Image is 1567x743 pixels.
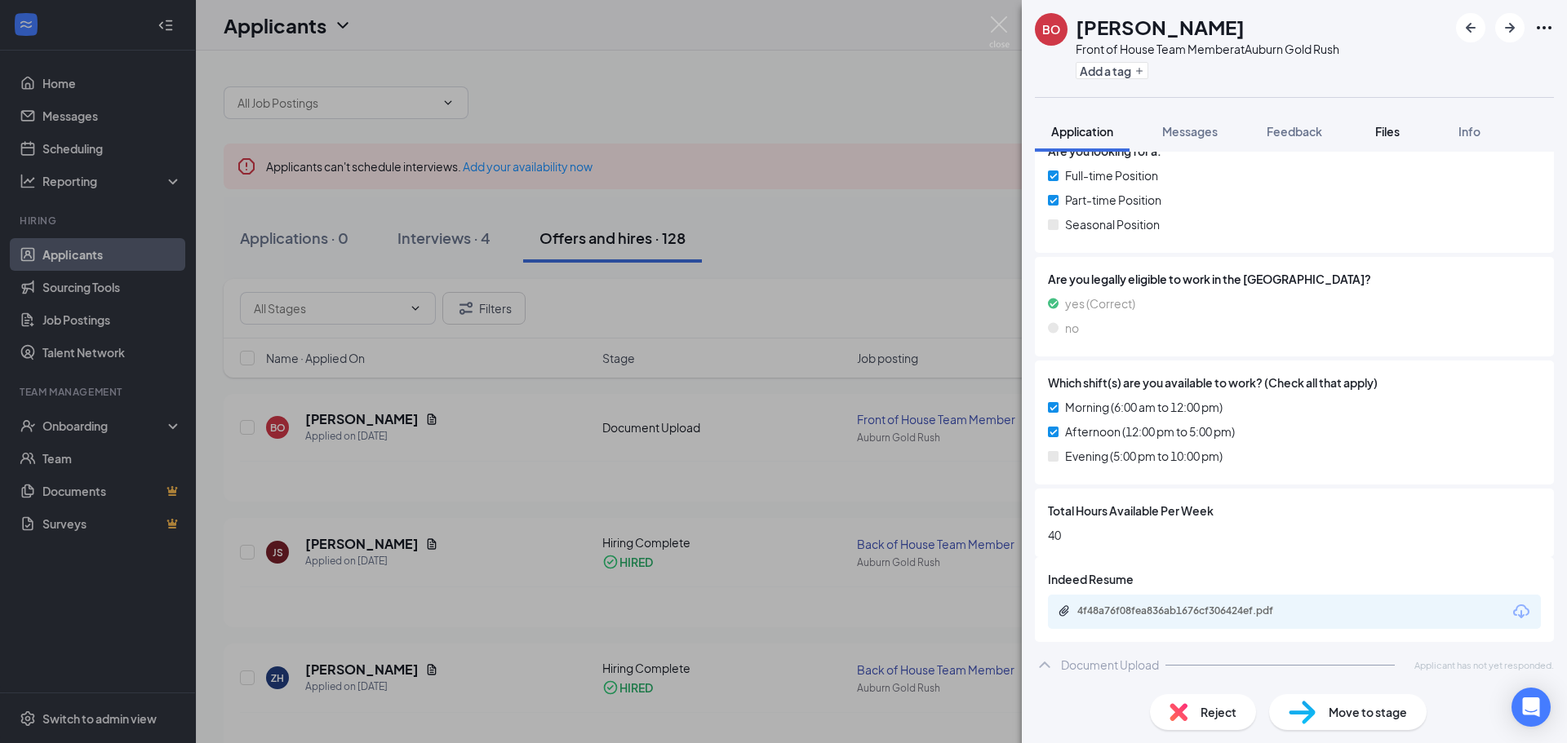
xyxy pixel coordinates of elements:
[1065,447,1223,465] span: Evening (5:00 pm to 10:00 pm)
[1058,604,1322,620] a: Paperclip4f48a76f08fea836ab1676cf306424ef.pdf
[1512,688,1551,727] div: Open Intercom Messenger
[1500,18,1520,38] svg: ArrowRight
[1461,18,1480,38] svg: ArrowLeftNew
[1512,602,1531,621] svg: Download
[1267,124,1322,139] span: Feedback
[1456,13,1485,42] button: ArrowLeftNew
[1048,502,1214,520] span: Total Hours Available Per Week
[1048,270,1541,288] span: Are you legally eligible to work in the [GEOGRAPHIC_DATA]?
[1048,374,1378,391] span: Which shift(s) are you available to work? (Check all that apply)
[1076,13,1245,41] h1: [PERSON_NAME]
[1375,124,1400,139] span: Files
[1414,658,1554,672] span: Applicant has not yet responded.
[1134,66,1144,76] svg: Plus
[1495,13,1525,42] button: ArrowRight
[1035,655,1054,674] svg: ChevronUp
[1048,570,1134,588] span: Indeed Resume
[1201,703,1236,721] span: Reject
[1061,657,1159,673] div: Document Upload
[1065,319,1079,337] span: no
[1058,604,1071,617] svg: Paperclip
[1042,21,1060,38] div: BO
[1048,526,1541,544] span: 40
[1065,215,1160,233] span: Seasonal Position
[1048,142,1161,160] span: Are you looking for a:
[1458,124,1480,139] span: Info
[1065,191,1161,209] span: Part-time Position
[1076,62,1148,79] button: PlusAdd a tag
[1051,124,1113,139] span: Application
[1077,604,1306,617] div: 4f48a76f08fea836ab1676cf306424ef.pdf
[1065,422,1235,440] span: Afternoon (12:00 pm to 5:00 pm)
[1065,398,1223,416] span: Morning (6:00 am to 12:00 pm)
[1065,294,1135,312] span: yes (Correct)
[1076,41,1339,57] div: Front of House Team Member at Auburn Gold Rush
[1534,18,1554,38] svg: Ellipses
[1162,124,1218,139] span: Messages
[1329,703,1407,721] span: Move to stage
[1065,166,1158,184] span: Full-time Position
